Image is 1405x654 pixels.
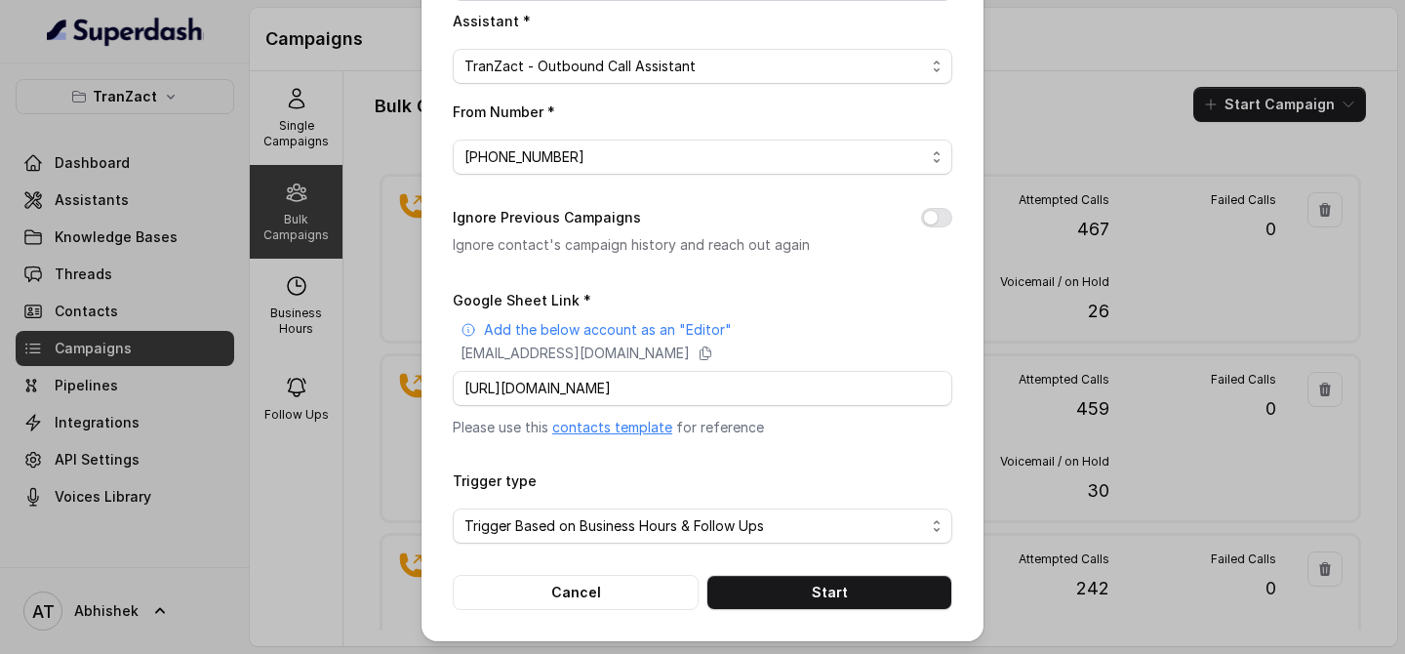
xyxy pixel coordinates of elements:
span: [PHONE_NUMBER] [464,145,925,169]
button: TranZact - Outbound Call Assistant [453,49,952,84]
label: Trigger type [453,472,537,489]
button: Start [706,575,952,610]
label: Ignore Previous Campaigns [453,206,641,229]
span: TranZact - Outbound Call Assistant [464,55,925,78]
a: contacts template [552,419,672,435]
label: Assistant * [453,13,531,29]
label: From Number * [453,103,555,120]
p: Add the below account as an "Editor" [484,320,732,340]
label: Google Sheet Link * [453,292,591,308]
p: Please use this for reference [453,418,952,437]
p: [EMAIL_ADDRESS][DOMAIN_NAME] [461,344,690,363]
button: Cancel [453,575,699,610]
button: [PHONE_NUMBER] [453,140,952,175]
span: Trigger Based on Business Hours & Follow Ups [464,514,925,538]
p: Ignore contact's campaign history and reach out again [453,233,890,257]
button: Trigger Based on Business Hours & Follow Ups [453,509,952,544]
